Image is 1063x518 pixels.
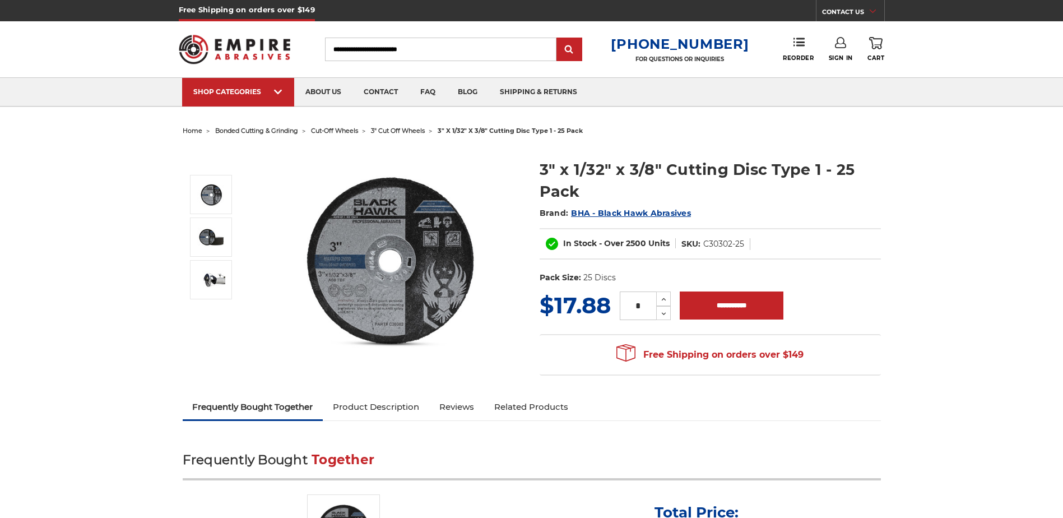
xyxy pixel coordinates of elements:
span: Free Shipping on orders over $149 [616,344,804,366]
span: Reorder [783,54,814,62]
dt: Pack Size: [540,272,581,284]
a: Product Description [323,395,429,419]
span: Units [648,238,670,248]
a: Reviews [429,395,484,419]
span: - Over [599,238,624,248]
a: Related Products [484,395,578,419]
span: Cart [867,54,884,62]
span: $17.88 [540,292,611,319]
dd: 25 Discs [583,272,616,284]
img: 3" x 1/32" x 3/8" Cut Off Wheel [197,181,225,209]
a: blog [447,78,489,107]
a: Cart [867,37,884,62]
span: Together [312,452,374,468]
a: about us [294,78,352,107]
span: Frequently Bought [183,452,308,468]
a: home [183,127,202,135]
h1: 3" x 1/32" x 3/8" Cutting Disc Type 1 - 25 Pack [540,159,881,202]
a: CONTACT US [822,6,884,21]
a: bonded cutting & grinding [215,127,298,135]
img: 3-inch ultra-thin cutting disc for die grinder, efficient Type 1 blade [197,266,225,294]
img: 3" x 1/32" x 3/8" Cut Off Wheel [278,147,503,371]
a: 3" cut off wheels [371,127,425,135]
img: Empire Abrasives [179,27,291,71]
a: shipping & returns [489,78,588,107]
a: faq [409,78,447,107]
p: FOR QUESTIONS OR INQUIRIES [611,55,749,63]
dt: SKU: [681,238,700,250]
span: Sign In [829,54,853,62]
span: Brand: [540,208,569,218]
img: 3" x 1/32" x 3/8" Cutting Disc [197,223,225,251]
a: BHA - Black Hawk Abrasives [571,208,691,218]
a: contact [352,78,409,107]
a: Reorder [783,37,814,61]
a: Frequently Bought Together [183,395,323,419]
span: In Stock [563,238,597,248]
dd: C30302-25 [703,238,744,250]
span: 3" x 1/32" x 3/8" cutting disc type 1 - 25 pack [438,127,583,135]
a: cut-off wheels [311,127,358,135]
a: [PHONE_NUMBER] [611,36,749,52]
span: 2500 [626,238,646,248]
input: Submit [558,39,581,61]
div: SHOP CATEGORIES [193,87,283,96]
